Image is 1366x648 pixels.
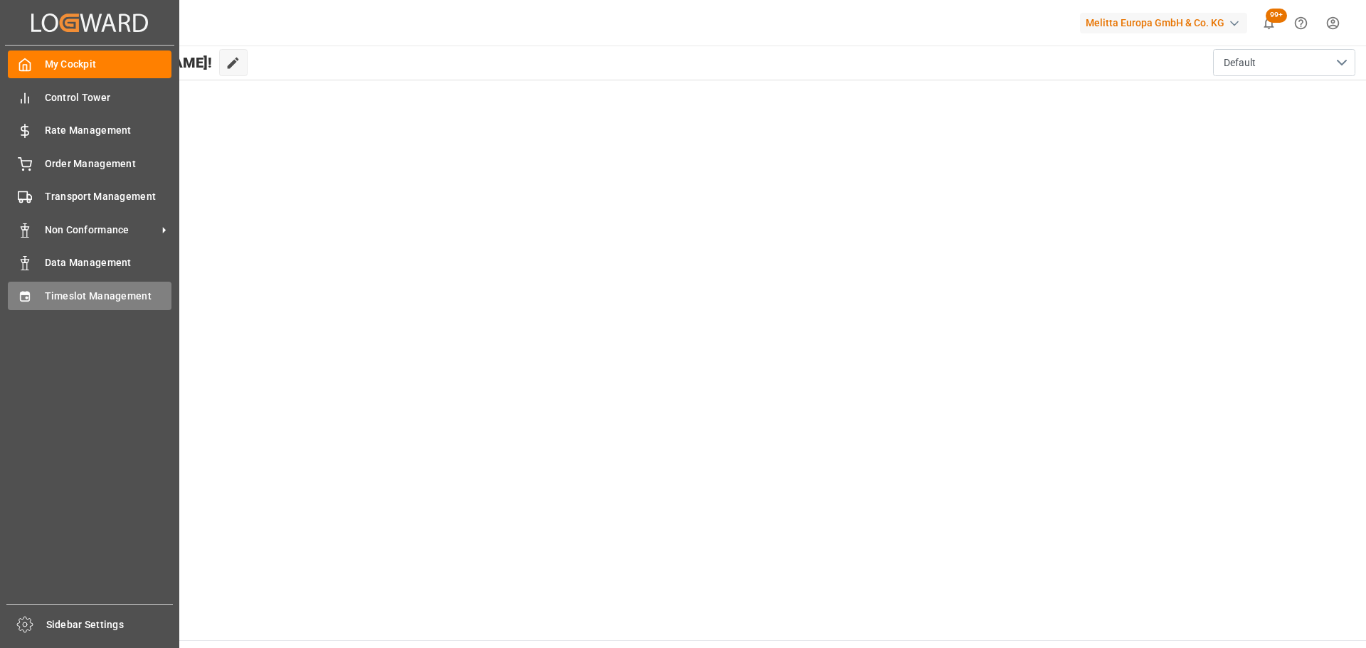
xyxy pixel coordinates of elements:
a: Transport Management [8,183,171,211]
span: Hello [PERSON_NAME]! [59,49,212,76]
button: show 100 new notifications [1253,7,1285,39]
span: Sidebar Settings [46,617,174,632]
span: Non Conformance [45,223,157,238]
a: Rate Management [8,117,171,144]
a: Control Tower [8,83,171,111]
a: Data Management [8,249,171,277]
a: Order Management [8,149,171,177]
span: Default [1224,55,1256,70]
span: Timeslot Management [45,289,172,304]
a: Timeslot Management [8,282,171,309]
span: Control Tower [45,90,172,105]
button: Melitta Europa GmbH & Co. KG [1080,9,1253,36]
span: 99+ [1266,9,1287,23]
div: Melitta Europa GmbH & Co. KG [1080,13,1247,33]
button: open menu [1213,49,1355,76]
span: Transport Management [45,189,172,204]
span: Data Management [45,255,172,270]
a: My Cockpit [8,51,171,78]
button: Help Center [1285,7,1317,39]
span: Order Management [45,156,172,171]
span: My Cockpit [45,57,172,72]
span: Rate Management [45,123,172,138]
